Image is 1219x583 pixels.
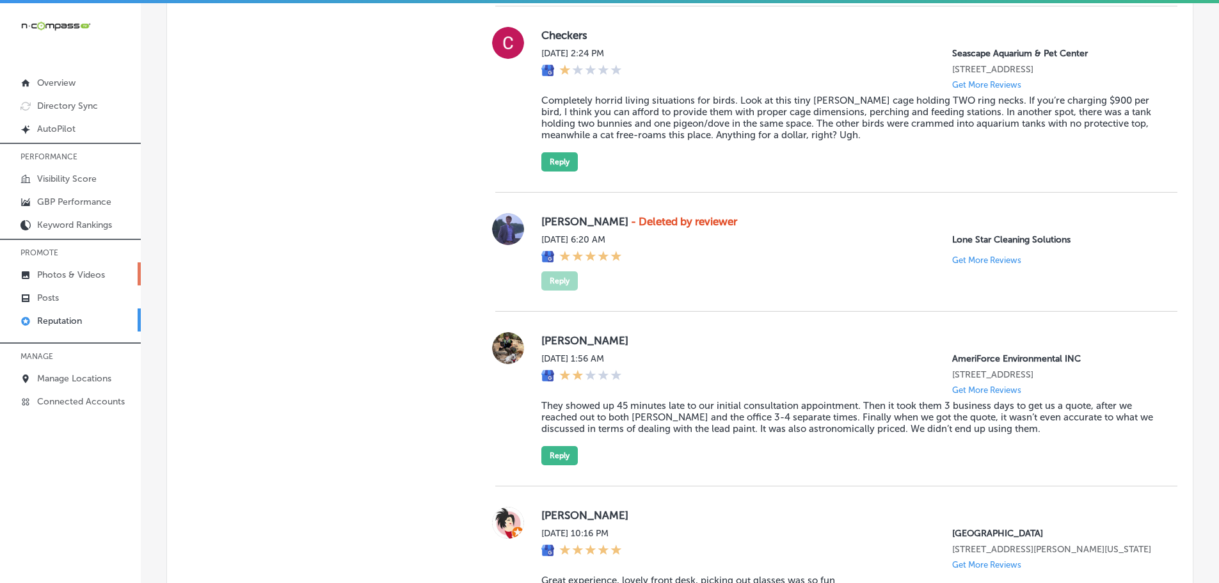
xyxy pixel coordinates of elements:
[37,77,76,88] p: Overview
[37,373,111,384] p: Manage Locations
[541,509,1157,522] label: [PERSON_NAME]
[559,250,622,264] div: 5 Stars
[952,48,1157,59] p: Seascape Aquarium & Pet Center
[631,215,737,228] strong: - Deleted by reviewer
[37,292,59,303] p: Posts
[37,220,112,230] p: Keyword Rankings
[952,544,1157,555] p: 2110 West Slaughter Lane #123
[541,400,1157,435] blockquote: They showed up 45 minutes late to our initial consultation appointment. Then it took them 3 busin...
[952,80,1021,90] p: Get More Reviews
[541,334,1157,347] label: [PERSON_NAME]
[952,369,1157,380] p: 11455 W Interstate 70 Frontage Rd
[559,64,622,78] div: 1 Star
[541,528,622,539] label: [DATE] 10:16 PM
[541,152,578,172] button: Reply
[37,396,125,407] p: Connected Accounts
[541,353,622,364] label: [DATE] 1:56 AM
[37,100,98,111] p: Directory Sync
[952,255,1021,265] p: Get More Reviews
[37,315,82,326] p: Reputation
[541,95,1157,141] blockquote: Completely horrid living situations for birds. Look at this tiny [PERSON_NAME] cage holding TWO r...
[541,271,578,291] button: Reply
[952,234,1157,245] p: Lone Star Cleaning Solutions
[952,385,1021,395] p: Get More Reviews
[541,446,578,465] button: Reply
[541,29,1157,42] label: Checkers
[37,124,76,134] p: AutoPilot
[559,544,622,558] div: 5 Stars
[37,196,111,207] p: GBP Performance
[541,48,622,59] label: [DATE] 2:24 PM
[20,20,91,32] img: 660ab0bf-5cc7-4cb8-ba1c-48b5ae0f18e60NCTV_CLogo_TV_Black_-500x88.png
[952,528,1157,539] p: Tanglewood Vision Center
[37,269,105,280] p: Photos & Videos
[559,369,622,383] div: 2 Stars
[37,173,97,184] p: Visibility Score
[952,560,1021,570] p: Get More Reviews
[541,234,622,245] label: [DATE] 6:20 AM
[952,353,1157,364] p: AmeriForce Environmental INC
[952,64,1157,75] p: 2162 Gulf Gate Dr
[541,215,1157,228] label: [PERSON_NAME]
